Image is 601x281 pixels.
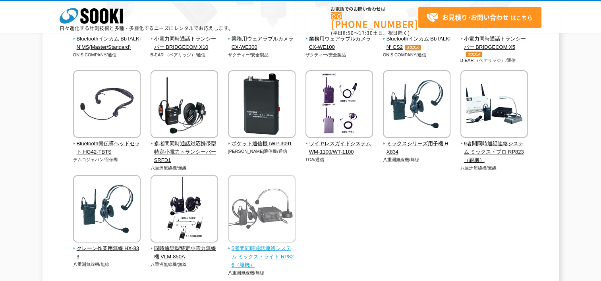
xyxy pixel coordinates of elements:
[228,244,296,269] span: 5者間同時通話連絡システム ミックス・ライト RP826（親機）
[460,132,528,164] a: 9者間同時通話連絡システム ミックス・プロ RP823（親機）
[343,29,354,37] span: 8:50
[305,52,373,58] p: ザクティー/安全製品
[460,35,528,57] span: 小電力同時通話トランシーバー BRIDGECOM X5
[151,35,218,52] span: 小電力同時通話トランシーバー BRIDGECOM X10
[359,29,373,37] span: 17:30
[383,52,451,58] p: ON’S COMPANY/通信
[228,70,296,140] img: ポケット通信機 IWP-3091
[383,70,450,140] img: ミックスシリーズ用子機 HX834
[383,140,451,156] span: ミックスシリーズ用子機 HX834
[228,269,296,276] p: 八重洲無線機/無線
[73,156,141,163] p: テムコジャパン/骨伝導
[383,27,451,51] a: Bluetoothインカム BbTALKIN‘ CS2オススメ
[305,156,373,163] p: TOA/通信
[331,7,418,12] span: お電話でのお問い合わせは
[151,140,218,164] span: 多者間同時通話対応携帯型 特定小電力トランシーバー SRFD1
[73,132,141,156] a: Bluetooth骨伝導ヘッドセット HG42-TBTS
[151,132,218,164] a: 多者間同時通話対応携帯型 特定小電力トランシーバー SRFD1
[305,27,373,51] a: 業務用ウェアラブルカメラ CX-WE100
[151,52,218,58] p: B-EAR （ベアリッジ）/通信
[73,261,141,268] p: 八重洲無線機/無線
[151,244,218,261] span: 同時通話型特定小電力無線機 VLM-850A
[305,35,373,52] span: 業務用ウェアラブルカメラ CX-WE100
[331,12,418,29] a: [PHONE_NUMBER]
[73,140,141,156] span: Bluetooth骨伝導ヘッドセット HG42-TBTS
[151,165,218,171] p: 八重洲無線機/無線
[228,140,296,148] span: ポケット通信機 IWP-3091
[331,29,410,37] span: (平日 ～ 土日、祝日除く)
[460,70,528,140] img: 9者間同時通話連絡システム ミックス・プロ RP823（親機）
[305,140,373,156] span: ワイヤレスガイドシステム WM-1100/WT-1100
[228,237,296,269] a: 5者間同時通話連絡システム ミックス・ライト RP826（親機）
[305,70,373,140] img: ワイヤレスガイドシステム WM-1100/WT-1100
[228,52,296,58] p: ザクティー/安全製品
[73,175,141,244] img: クレーン作業用無線 HX-833
[151,261,218,268] p: 八重洲無線機/無線
[151,237,218,261] a: 同時通話型特定小電力無線機 VLM-850A
[228,35,296,52] span: 業務用ウェアラブルカメラ CX-WE300
[460,57,528,64] p: B-EAR （ベアリッジ）/通信
[60,26,234,31] p: 日々進化する計測技術と多種・多様化するニーズにレンタルでお応えします。
[460,27,528,57] a: 小電力同時通話トランシーバー BRIDGECOM X5オススメ
[383,156,451,163] p: 八重洲無線機/無線
[426,12,533,23] span: はこちら
[228,132,296,148] a: ポケット通信機 IWP-3091
[305,132,373,156] a: ワイヤレスガイドシステム WM-1100/WT-1100
[228,27,296,51] a: 業務用ウェアラブルカメラ CX-WE300
[460,165,528,171] p: 八重洲無線機/無線
[73,244,141,261] span: クレーン作業用無線 HX-833
[403,45,423,50] img: オススメ
[418,7,541,28] a: お見積り･お問い合わせはこちら
[73,27,141,51] a: Bluetoothインカム BbTALKIN’MS(Master/Standard)
[73,70,141,140] img: Bluetooth骨伝導ヘッドセット HG42-TBTS
[73,35,141,52] span: Bluetoothインカム BbTALKIN’MS(Master/Standard)
[151,27,218,51] a: 小電力同時通話トランシーバー BRIDGECOM X10
[464,52,484,57] img: オススメ
[228,148,296,155] p: [PERSON_NAME]通信機/通信
[151,70,218,140] img: 多者間同時通話対応携帯型 特定小電力トランシーバー SRFD1
[73,237,141,261] a: クレーン作業用無線 HX-833
[228,175,296,244] img: 5者間同時通話連絡システム ミックス・ライト RP826（親機）
[442,12,509,22] strong: お見積り･お問い合わせ
[460,140,528,164] span: 9者間同時通話連絡システム ミックス・プロ RP823（親機）
[383,35,451,52] span: Bluetoothインカム BbTALKIN‘ CS2
[73,52,141,58] p: ON’S COMPANY/通信
[151,175,218,244] img: 同時通話型特定小電力無線機 VLM-850A
[383,132,451,156] a: ミックスシリーズ用子機 HX834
